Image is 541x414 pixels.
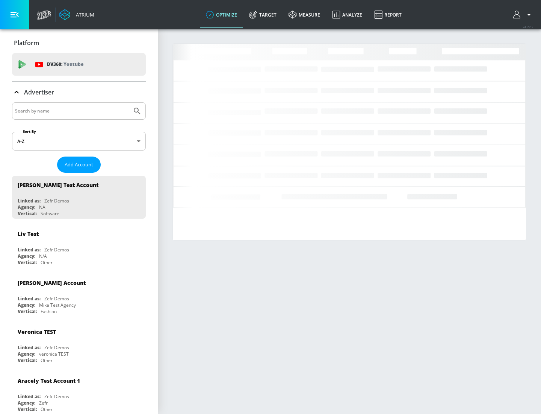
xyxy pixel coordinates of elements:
[12,82,146,103] div: Advertiser
[14,39,39,47] p: Platform
[12,225,146,268] div: Liv TestLinked as:Zefr DemosAgency:N/AVertical:Other
[44,393,69,400] div: Zefr Demos
[59,9,94,20] a: Atrium
[12,274,146,317] div: [PERSON_NAME] AccountLinked as:Zefr DemosAgency:Mike Test AgencyVertical:Fashion
[41,357,53,364] div: Other
[41,406,53,412] div: Other
[39,302,76,308] div: Mike Test Agency
[73,11,94,18] div: Atrium
[18,357,37,364] div: Vertical:
[18,210,37,217] div: Vertical:
[12,132,146,151] div: A-Z
[18,344,41,351] div: Linked as:
[18,328,56,335] div: Veronica TEST
[243,1,283,28] a: Target
[18,259,37,266] div: Vertical:
[18,351,35,357] div: Agency:
[12,53,146,76] div: DV360: Youtube
[326,1,368,28] a: Analyze
[283,1,326,28] a: measure
[44,247,69,253] div: Zefr Demos
[18,198,41,204] div: Linked as:
[12,32,146,53] div: Platform
[18,253,35,259] div: Agency:
[18,204,35,210] div: Agency:
[18,181,98,189] div: [PERSON_NAME] Test Account
[21,129,38,134] label: Sort By
[18,377,80,384] div: Aracely Test Account 1
[41,210,59,217] div: Software
[18,393,41,400] div: Linked as:
[18,400,35,406] div: Agency:
[63,60,83,68] p: Youtube
[65,160,93,169] span: Add Account
[200,1,243,28] a: optimize
[12,176,146,219] div: [PERSON_NAME] Test AccountLinked as:Zefr DemosAgency:NAVertical:Software
[18,247,41,253] div: Linked as:
[368,1,408,28] a: Report
[18,295,41,302] div: Linked as:
[15,106,129,116] input: Search by name
[39,351,69,357] div: veronica TEST
[18,230,39,237] div: Liv Test
[39,400,48,406] div: Zefr
[41,259,53,266] div: Other
[18,279,86,286] div: [PERSON_NAME] Account
[18,308,37,315] div: Vertical:
[44,295,69,302] div: Zefr Demos
[18,406,37,412] div: Vertical:
[523,25,533,29] span: v 4.22.2
[12,323,146,365] div: Veronica TESTLinked as:Zefr DemosAgency:veronica TESTVertical:Other
[44,344,69,351] div: Zefr Demos
[57,157,101,173] button: Add Account
[24,88,54,96] p: Advertiser
[47,60,83,68] p: DV360:
[39,204,45,210] div: NA
[44,198,69,204] div: Zefr Demos
[18,302,35,308] div: Agency:
[39,253,47,259] div: N/A
[41,308,57,315] div: Fashion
